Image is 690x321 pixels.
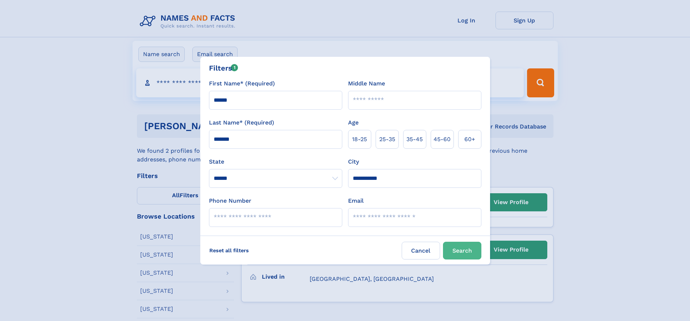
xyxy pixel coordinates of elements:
span: 60+ [464,135,475,144]
label: First Name* (Required) [209,79,275,88]
label: State [209,157,342,166]
span: 25‑35 [379,135,395,144]
label: Middle Name [348,79,385,88]
div: Filters [209,63,238,73]
span: 18‑25 [352,135,367,144]
label: Phone Number [209,197,251,205]
label: City [348,157,359,166]
label: Last Name* (Required) [209,118,274,127]
button: Search [443,242,481,259]
label: Reset all filters [205,242,254,259]
span: 35‑45 [406,135,423,144]
label: Cancel [402,242,440,259]
span: 45‑60 [434,135,451,144]
label: Age [348,118,359,127]
label: Email [348,197,364,205]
